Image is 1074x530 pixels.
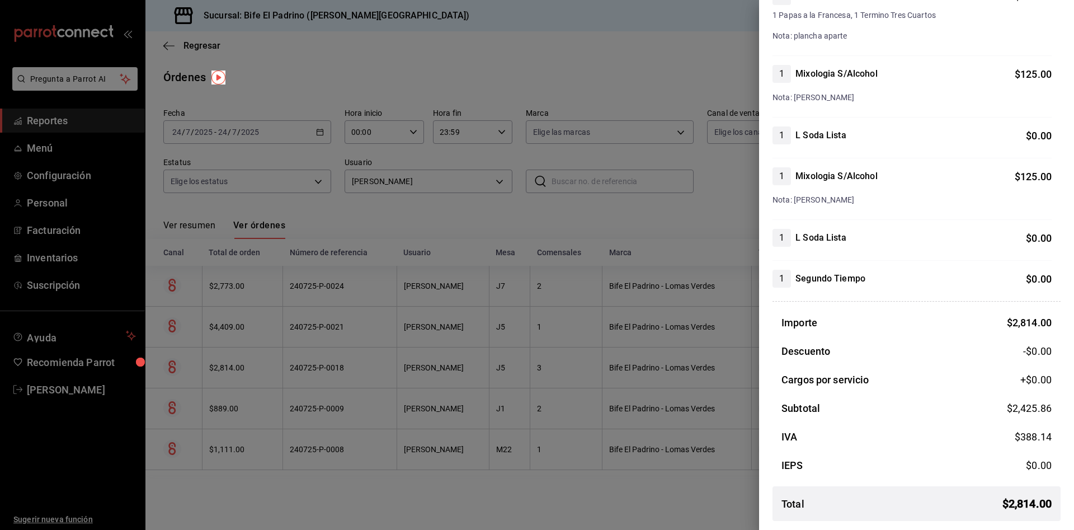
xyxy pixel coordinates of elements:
span: Nota: [PERSON_NAME] [772,93,855,102]
span: 1 Papas a la Francesa, 1 Termino Tres Cuartos [772,10,1052,21]
span: 1 [772,231,791,245]
h3: IVA [781,429,797,444]
h3: Descuento [781,344,830,359]
h3: Importe [781,315,817,330]
img: Tooltip marker [211,71,225,85]
span: 1 [772,129,791,142]
span: $ 2,425.86 [1007,402,1052,414]
span: -$0.00 [1023,344,1052,359]
span: $ 0.00 [1026,130,1052,142]
h3: Subtotal [781,401,820,416]
h4: Segundo Tiempo [795,272,865,285]
span: 1 [772,170,791,183]
h4: Mixologia S/Alcohol [795,67,878,81]
h4: L Soda Lista [795,231,846,245]
span: $ 0.00 [1026,273,1052,285]
span: $ 125.00 [1015,171,1052,182]
h4: L Soda Lista [795,129,846,142]
h3: Total [781,496,804,512]
span: 1 [772,272,791,285]
span: $ 0.00 [1026,459,1052,471]
span: 1 [772,67,791,81]
span: Nota: plancha aparte [772,31,847,40]
span: $ 125.00 [1015,68,1052,80]
span: $ 2,814.00 [1002,495,1052,512]
span: $ 388.14 [1015,431,1052,443]
span: Nota: [PERSON_NAME] [772,195,855,204]
span: +$ 0.00 [1020,372,1052,387]
span: $ 0.00 [1026,232,1052,244]
h4: Mixologia S/Alcohol [795,170,878,183]
h3: Cargos por servicio [781,372,869,387]
h3: IEPS [781,458,803,473]
span: $ 2,814.00 [1007,317,1052,329]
